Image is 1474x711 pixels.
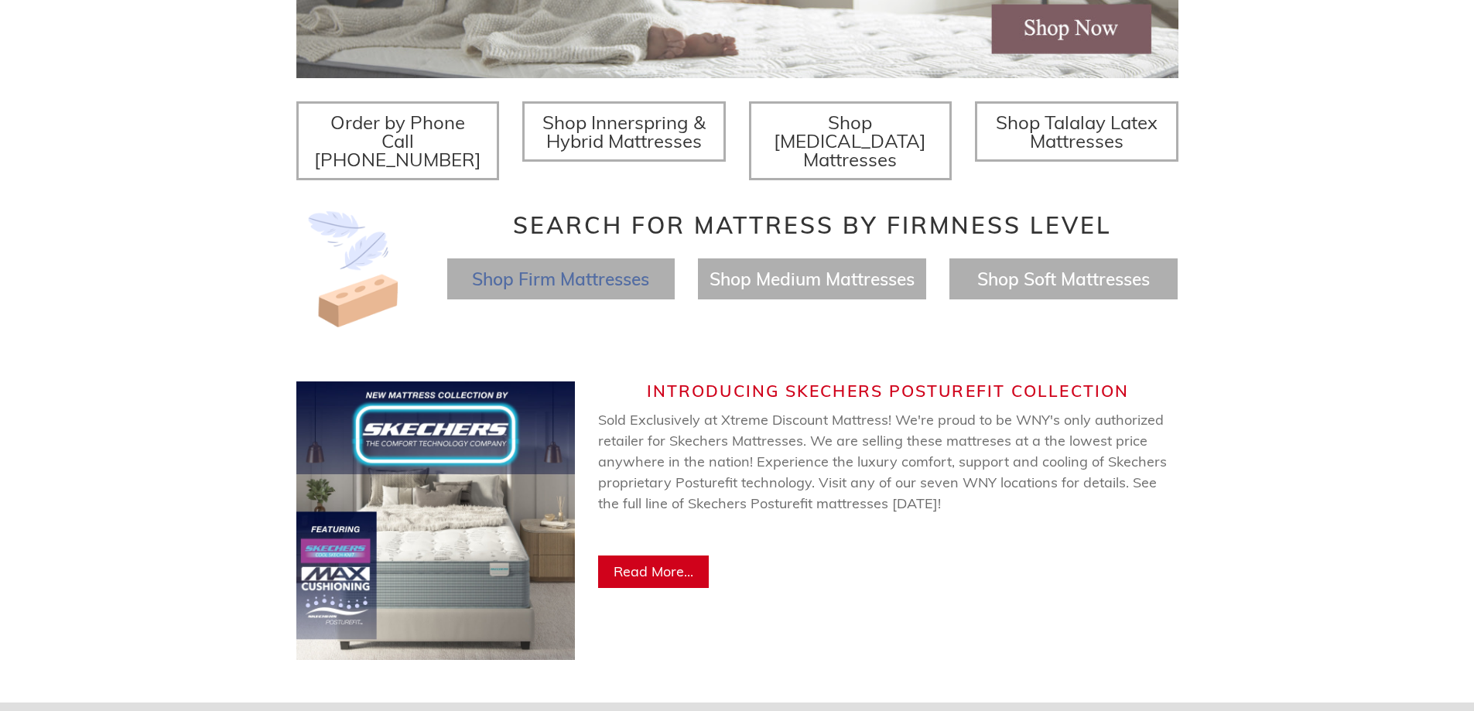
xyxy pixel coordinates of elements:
[647,381,1129,401] span: Introducing Skechers Posturefit Collection
[522,101,726,162] a: Shop Innerspring & Hybrid Mattresses
[749,101,952,180] a: Shop [MEDICAL_DATA] Mattresses
[774,111,926,171] span: Shop [MEDICAL_DATA] Mattresses
[598,555,709,588] a: Read More...
[598,411,1167,554] span: Sold Exclusively at Xtreme Discount Mattress! We're proud to be WNY's only authorized retailer fo...
[314,111,481,171] span: Order by Phone Call [PHONE_NUMBER]
[710,268,915,290] a: Shop Medium Mattresses
[296,381,575,660] img: Skechers Web Banner (750 x 750 px) (2).jpg__PID:de10003e-3404-460f-8276-e05f03caa093
[542,111,706,152] span: Shop Innerspring & Hybrid Mattresses
[296,211,412,327] img: Image-of-brick- and-feather-representing-firm-and-soft-feel
[296,101,500,180] a: Order by Phone Call [PHONE_NUMBER]
[513,210,1112,240] span: Search for Mattress by Firmness Level
[996,111,1158,152] span: Shop Talalay Latex Mattresses
[614,562,693,580] span: Read More...
[472,268,649,290] a: Shop Firm Mattresses
[975,101,1178,162] a: Shop Talalay Latex Mattresses
[977,268,1150,290] a: Shop Soft Mattresses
